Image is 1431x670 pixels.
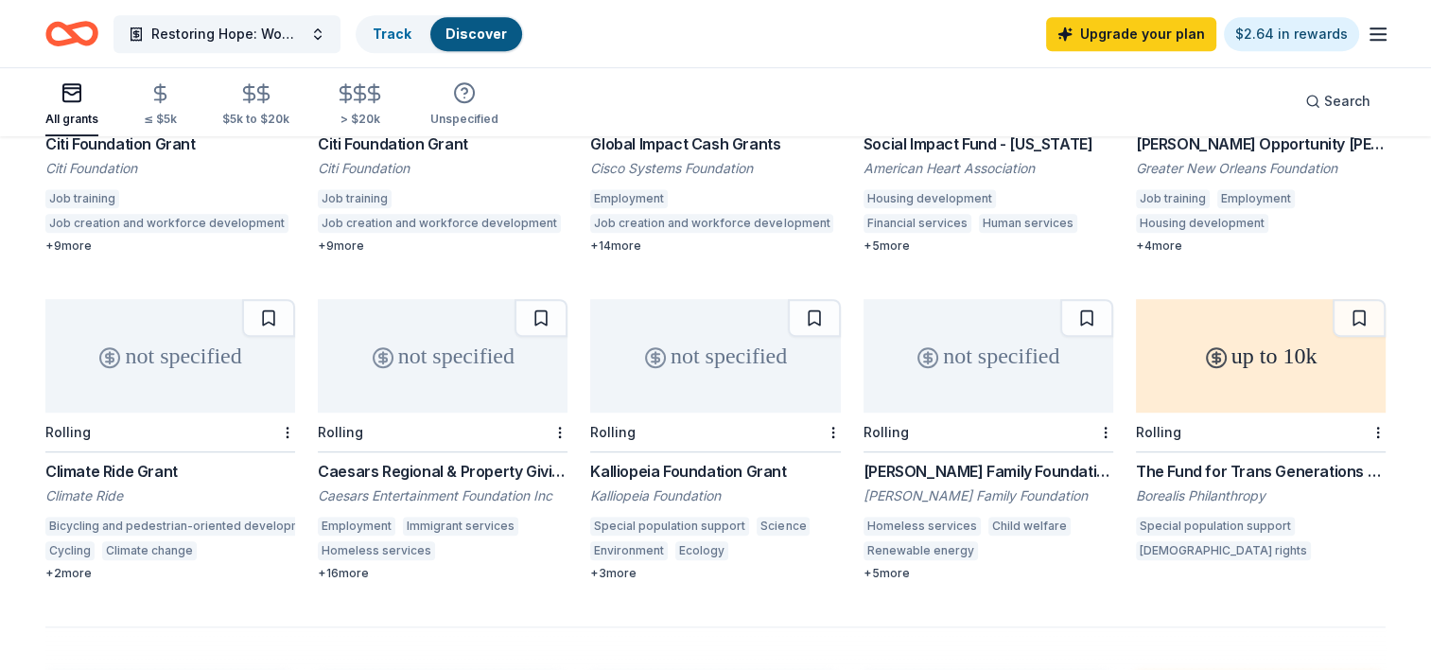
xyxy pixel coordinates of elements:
[1136,541,1311,560] div: [DEMOGRAPHIC_DATA] rights
[590,566,840,581] div: + 3 more
[45,74,98,136] button: All grants
[1324,90,1370,113] span: Search
[45,566,295,581] div: + 2 more
[45,460,295,483] div: Climate Ride Grant
[590,460,840,483] div: Kalliopeia Foundation Grant
[222,112,289,127] div: $5k to $20k
[222,75,289,136] button: $5k to $20k
[590,541,668,560] div: Environment
[864,132,1113,155] div: Social Impact Fund - [US_STATE]
[430,74,498,136] button: Unspecified
[1136,517,1295,536] div: Special population support
[318,299,567,581] a: not specifiedRollingCaesars Regional & Property GivingCaesars Entertainment Foundation IncEmploym...
[1136,238,1386,254] div: + 4 more
[1136,189,1210,208] div: Job training
[45,424,91,440] div: Rolling
[45,112,98,127] div: All grants
[590,299,840,413] div: not specified
[864,159,1113,178] div: American Heart Association
[356,15,524,53] button: TrackDiscover
[403,517,518,536] div: Immigrant services
[102,541,197,560] div: Climate change
[318,132,567,155] div: Citi Foundation Grant
[590,159,840,178] div: Cisco Systems Foundation
[590,238,840,254] div: + 14 more
[335,75,385,136] button: > $20k
[45,132,295,155] div: Citi Foundation Grant
[318,299,567,413] div: not specified
[986,541,1103,560] div: Water conservation
[45,541,95,560] div: Cycling
[318,214,561,233] div: Job creation and workforce development
[1136,159,1386,178] div: Greater New Orleans Foundation
[113,15,340,53] button: Restoring Hope: Women’s Reentry and Empowerment Initiative
[45,517,323,536] div: Bicycling and pedestrian-oriented development
[373,26,411,42] a: Track
[45,299,295,413] div: not specified
[979,214,1077,233] div: Human services
[864,189,996,208] div: Housing development
[45,214,288,233] div: Job creation and workforce development
[590,299,840,581] a: not specifiedRollingKalliopeia Foundation GrantKalliopeia FoundationSpecial population supportSci...
[445,26,507,42] a: Discover
[864,214,971,233] div: Financial services
[1290,82,1386,120] button: Search
[318,517,395,536] div: Employment
[1136,299,1386,413] div: up to 10k
[1224,17,1359,51] a: $2.64 in rewards
[864,566,1113,581] div: + 5 more
[736,541,830,560] div: Climate change
[590,486,840,505] div: Kalliopeia Foundation
[151,23,303,45] span: Restoring Hope: Women’s Reentry and Empowerment Initiative
[590,517,749,536] div: Special population support
[335,112,385,127] div: > $20k
[988,517,1071,536] div: Child welfare
[864,460,1113,483] div: [PERSON_NAME] Family Foundation Grant
[318,486,567,505] div: Caesars Entertainment Foundation Inc
[864,424,909,440] div: Rolling
[1136,486,1386,505] div: Borealis Philanthropy
[590,424,636,440] div: Rolling
[318,424,363,440] div: Rolling
[318,460,567,483] div: Caesars Regional & Property Giving
[1136,214,1268,233] div: Housing development
[1046,17,1216,51] a: Upgrade your plan
[45,11,98,56] a: Home
[144,112,177,127] div: ≤ $5k
[1217,189,1295,208] div: Employment
[318,159,567,178] div: Citi Foundation
[590,132,840,155] div: Global Impact Cash Grants
[318,566,567,581] div: + 16 more
[318,238,567,254] div: + 9 more
[590,214,833,233] div: Job creation and workforce development
[864,299,1113,413] div: not specified
[590,189,668,208] div: Employment
[144,75,177,136] button: ≤ $5k
[1136,132,1386,155] div: [PERSON_NAME] Opportunity [PERSON_NAME] ([PERSON_NAME] Community Reinvestment Act Program )
[45,486,295,505] div: Climate Ride
[45,299,295,581] a: not specifiedRollingClimate Ride GrantClimate RideBicycling and pedestrian-oriented developmentCy...
[1136,424,1181,440] div: Rolling
[757,517,810,536] div: Science
[1136,460,1386,483] div: The Fund for Trans Generations Rapid Response Fund
[318,189,392,208] div: Job training
[45,189,119,208] div: Job training
[864,517,981,536] div: Homeless services
[45,159,295,178] div: Citi Foundation
[430,112,498,127] div: Unspecified
[864,238,1113,254] div: + 5 more
[675,541,728,560] div: Ecology
[864,541,978,560] div: Renewable energy
[318,541,435,560] div: Homeless services
[864,486,1113,505] div: [PERSON_NAME] Family Foundation
[45,238,295,254] div: + 9 more
[864,299,1113,581] a: not specifiedRolling[PERSON_NAME] Family Foundation Grant[PERSON_NAME] Family FoundationHomeless ...
[1136,299,1386,566] a: up to 10kRollingThe Fund for Trans Generations Rapid Response FundBorealis PhilanthropySpecial po...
